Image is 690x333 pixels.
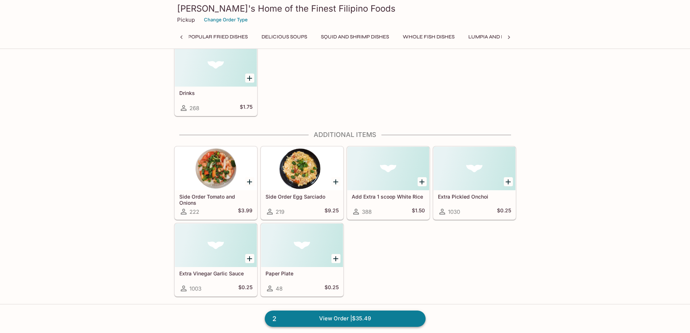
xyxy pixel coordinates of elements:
button: Squid and Shrimp Dishes [317,32,393,42]
div: Extra Pickled Onchoi [434,147,515,190]
span: 268 [189,105,199,112]
h5: $1.50 [412,207,425,216]
span: 48 [276,285,283,292]
a: Paper Plate48$0.25 [261,223,343,296]
h5: Side Order Tomato and Onions [179,193,252,205]
button: Add Drinks [245,74,254,83]
button: Popular Fried Dishes [184,32,252,42]
button: Add Add Extra 1 scoop White Rice [418,177,427,186]
a: Side Order Egg Sarciado219$9.25 [261,146,343,220]
a: 2View Order |$35.49 [265,311,426,326]
a: Add Extra 1 scoop White Rice388$1.50 [347,146,430,220]
a: Drinks268$1.75 [175,43,257,116]
h5: Paper Plate [265,270,339,276]
div: Paper Plate [261,224,343,267]
h5: $0.25 [325,284,339,293]
div: Extra Vinegar Garlic Sauce [175,224,257,267]
h5: Side Order Egg Sarciado [265,193,339,200]
button: Change Order Type [201,14,251,25]
a: Side Order Tomato and Onions222$3.99 [175,146,257,220]
h5: Drinks [179,90,252,96]
h5: $3.99 [238,207,252,216]
h5: Extra Vinegar Garlic Sauce [179,270,252,276]
h5: $0.25 [497,207,511,216]
button: Delicious Soups [258,32,311,42]
div: Add Extra 1 scoop White Rice [347,147,429,190]
button: Add Side Order Tomato and Onions [245,177,254,186]
button: Add Side Order Egg Sarciado [331,177,340,186]
h5: $1.75 [240,104,252,112]
p: Pickup [177,16,195,23]
span: 388 [362,208,372,215]
span: 2 [268,314,281,324]
div: Drinks [175,43,257,87]
span: 219 [276,208,284,215]
span: 222 [189,208,199,215]
button: Lumpia and Dessert [464,32,527,42]
button: Add Extra Pickled Onchoi [504,177,513,186]
button: Whole Fish Dishes [399,32,459,42]
button: Add Paper Plate [331,254,340,263]
a: Extra Vinegar Garlic Sauce1003$0.25 [175,223,257,296]
span: 1003 [189,285,201,292]
h5: Add Extra 1 scoop White Rice [352,193,425,200]
div: Side Order Tomato and Onions [175,147,257,190]
h5: Extra Pickled Onchoi [438,193,511,200]
h5: $0.25 [238,284,252,293]
h5: $9.25 [325,207,339,216]
a: Extra Pickled Onchoi1030$0.25 [433,146,516,220]
span: 1030 [448,208,460,215]
h4: Additional Items [174,131,516,139]
h3: [PERSON_NAME]'s Home of the Finest Filipino Foods [177,3,513,14]
button: Add Extra Vinegar Garlic Sauce [245,254,254,263]
div: Side Order Egg Sarciado [261,147,343,190]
